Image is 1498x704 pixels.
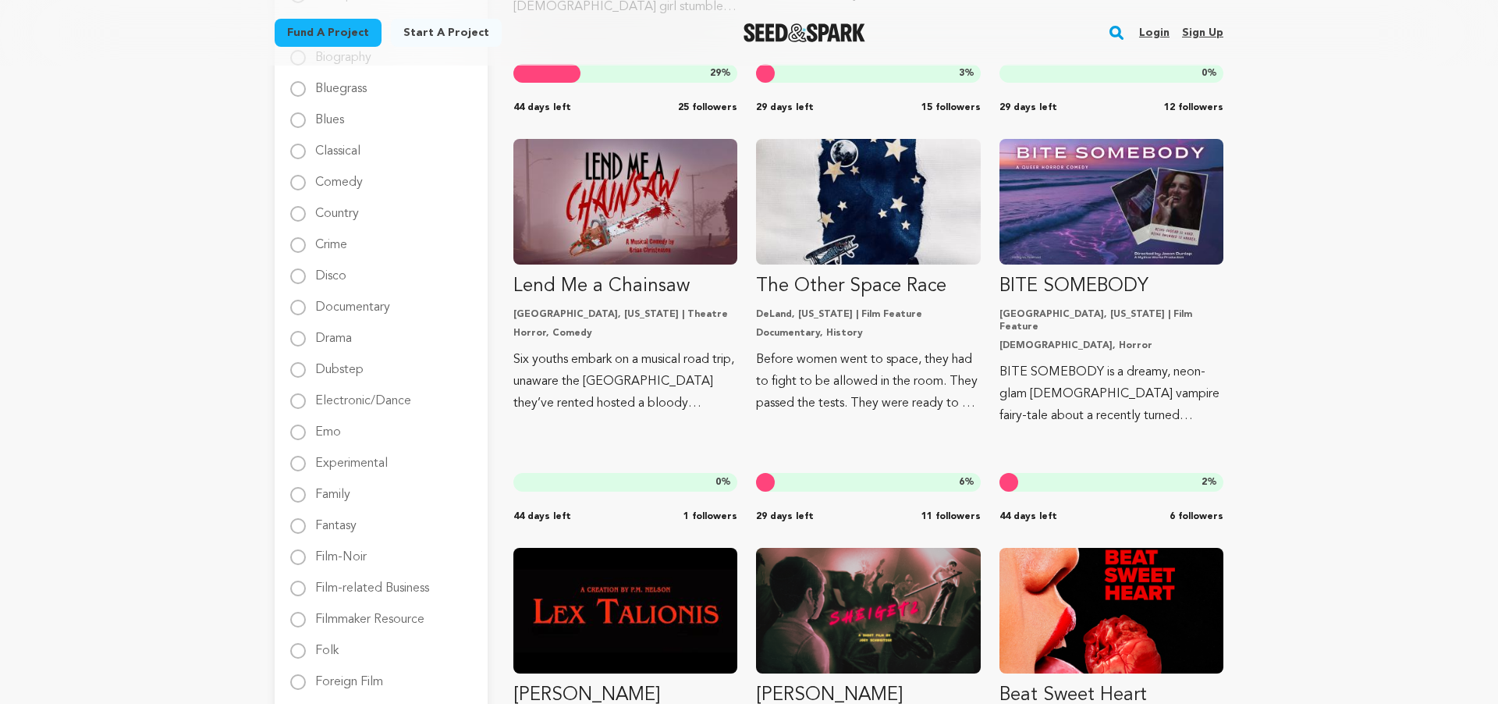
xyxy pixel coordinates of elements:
[756,101,814,114] span: 29 days left
[315,351,364,376] label: Dubstep
[999,274,1223,299] p: BITE SOMEBODY
[1202,67,1217,80] span: %
[315,195,359,220] label: Country
[315,663,383,688] label: Foreign Film
[1164,101,1223,114] span: 12 followers
[315,101,344,126] label: Blues
[756,349,980,414] p: Before women went to space, they had to fight to be allowed in the room. They passed the tests. T...
[999,308,1223,333] p: [GEOGRAPHIC_DATA], [US_STATE] | Film Feature
[999,340,1223,352] p: [DEMOGRAPHIC_DATA], Horror
[513,101,571,114] span: 44 days left
[315,382,411,407] label: Electronic/Dance
[959,69,964,78] span: 3
[678,101,737,114] span: 25 followers
[275,19,382,47] a: Fund a project
[315,226,347,251] label: Crime
[1202,478,1207,487] span: 2
[513,510,571,523] span: 44 days left
[756,308,980,321] p: DeLand, [US_STATE] | Film Feature
[315,632,339,657] label: Folk
[513,308,737,321] p: [GEOGRAPHIC_DATA], [US_STATE] | Theatre
[315,414,341,439] label: Emo
[921,510,981,523] span: 11 followers
[710,69,721,78] span: 29
[315,133,360,158] label: Classical
[959,478,964,487] span: 6
[999,361,1223,427] p: BITE SOMEBODY is a dreamy, neon-glam [DEMOGRAPHIC_DATA] vampire fairy-tale about a recently turne...
[959,67,974,80] span: %
[315,570,429,595] label: Film-related Business
[315,476,350,501] label: Family
[1202,476,1217,489] span: %
[315,258,346,283] label: Disco
[999,510,1057,523] span: 44 days left
[391,19,502,47] a: Start a project
[715,478,721,487] span: 0
[513,327,737,340] p: Horror, Comedy
[513,274,737,299] p: Lend Me a Chainsaw
[744,23,866,42] a: Seed&Spark Homepage
[315,320,352,345] label: Drama
[1139,20,1170,45] a: Login
[999,139,1223,427] a: Fund BITE SOMEBODY
[756,327,980,340] p: Documentary, History
[315,70,367,95] label: Bluegrass
[315,507,357,532] label: Fantasy
[710,67,731,80] span: %
[1202,69,1207,78] span: 0
[315,445,388,470] label: Experimental
[683,510,737,523] span: 1 followers
[715,476,731,489] span: %
[513,349,737,414] p: Six youths embark on a musical road trip, unaware the [GEOGRAPHIC_DATA] they’ve rented hosted a b...
[744,23,866,42] img: Seed&Spark Logo Dark Mode
[921,101,981,114] span: 15 followers
[999,101,1057,114] span: 29 days left
[756,510,814,523] span: 29 days left
[513,139,737,414] a: Fund Lend Me a Chainsaw
[315,289,390,314] label: Documentary
[756,139,980,414] a: Fund The Other Space Race
[315,164,363,189] label: Comedy
[1182,20,1223,45] a: Sign up
[756,274,980,299] p: The Other Space Race
[315,601,424,626] label: Filmmaker Resource
[315,539,367,564] label: Film-Noir
[1170,510,1223,523] span: 6 followers
[959,476,974,489] span: %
